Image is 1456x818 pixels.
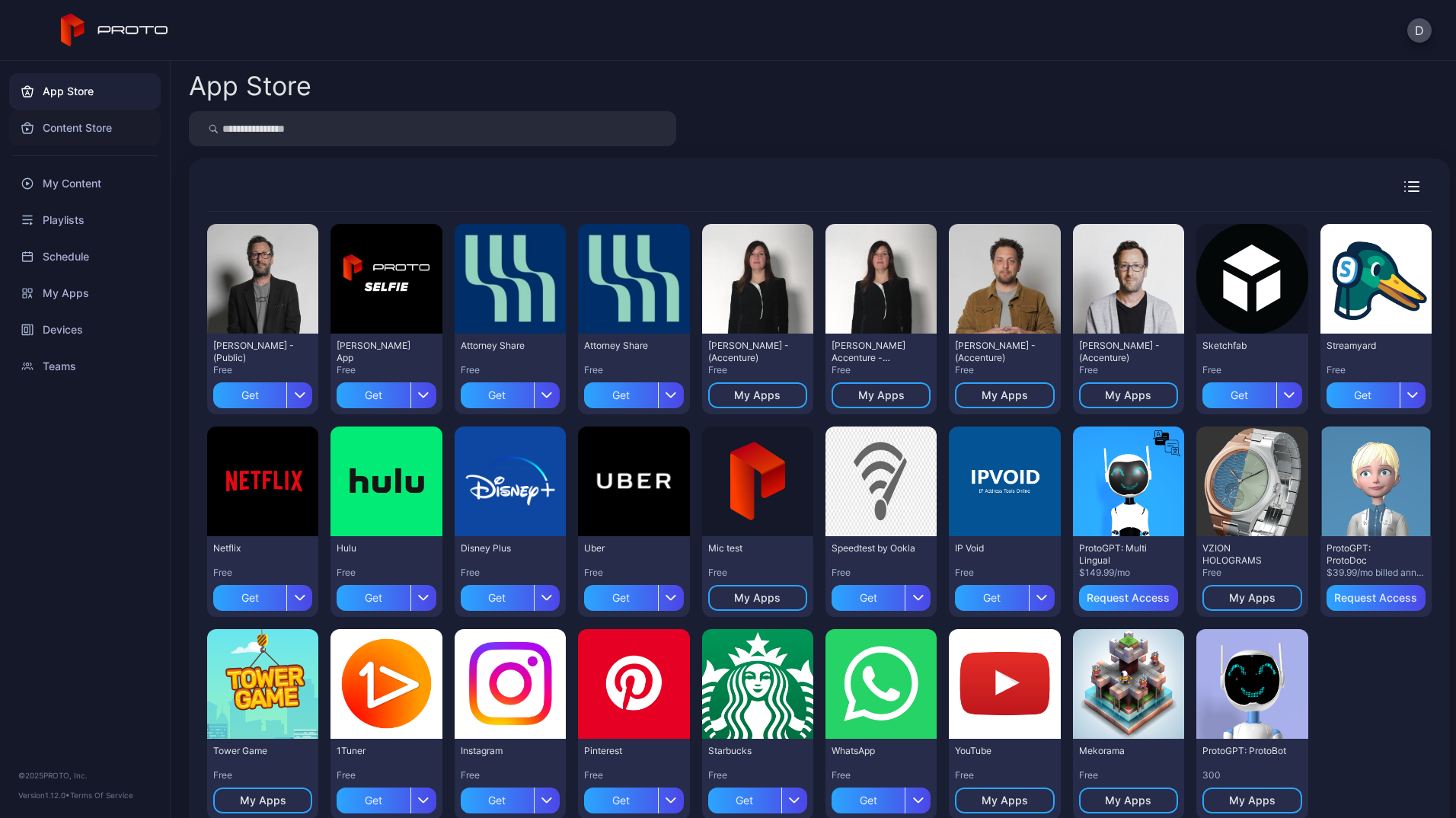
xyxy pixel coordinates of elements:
div: Get [832,788,905,813]
div: My Apps [982,389,1028,401]
div: Free [584,769,683,781]
div: My Apps [240,794,286,807]
div: Netflix [213,542,297,554]
a: Schedule [9,238,161,275]
div: Get [955,585,1028,611]
div: WhatsApp [832,745,915,757]
div: Free [213,769,312,781]
button: Get [213,376,312,408]
div: $149.99/mo [1079,567,1178,579]
div: ProtoGPT: Multi Lingual [1079,542,1163,567]
div: Free [832,364,931,376]
button: Get [584,781,683,813]
div: Free [584,567,683,579]
div: Free [213,567,312,579]
div: Free [832,769,931,781]
div: Attorney Share [461,340,544,352]
div: Get [1202,382,1276,408]
div: Hulu [337,542,420,554]
button: My Apps [1079,788,1178,813]
button: Get [584,376,683,408]
div: My Apps [1105,794,1151,807]
div: Get [708,788,781,813]
button: My Apps [708,382,807,408]
div: Mair - (Accenture) [708,340,792,364]
div: Free [337,364,436,376]
span: Version 1.12.0 • [18,791,70,800]
div: Teams [9,348,161,385]
div: Free [708,567,807,579]
button: D [1407,18,1432,43]
div: Free [337,567,436,579]
div: Free [461,364,560,376]
div: Instagram [461,745,544,757]
div: David N Persona - (Public) [213,340,297,364]
div: Get [584,382,657,408]
div: Get [1327,382,1400,408]
button: My Apps [708,585,807,611]
div: David Selfie App [337,340,420,364]
a: Terms Of Service [70,791,133,800]
div: Mic test [708,542,792,554]
button: Get [461,781,560,813]
div: Sketchfab [1202,340,1286,352]
div: My Apps [734,389,781,401]
div: Speedtest by Ookla [832,542,915,554]
button: Request Access [1079,585,1178,611]
div: Mekorama [1079,745,1163,757]
div: Mair Accenture - (Accenture) [832,340,915,364]
div: 1Tuner [337,745,420,757]
button: Get [708,781,807,813]
div: Get [461,585,534,611]
div: My Apps [858,389,905,401]
div: My Apps [1105,389,1151,401]
div: Free [708,769,807,781]
button: Get [461,376,560,408]
div: Request Access [1087,592,1170,604]
button: My Apps [1202,585,1301,611]
div: Get [461,382,534,408]
div: Free [461,769,560,781]
button: Request Access [1327,585,1426,611]
button: Get [832,579,931,611]
div: Free [337,769,436,781]
button: Get [1202,376,1301,408]
div: Free [1202,364,1301,376]
button: My Apps [832,382,931,408]
div: David Nussbaum - (Accenture) [1079,340,1163,364]
a: My Apps [9,275,161,312]
div: Request Access [1334,592,1417,604]
div: $39.99/mo billed annually [1327,567,1426,579]
div: Disney Plus [461,542,544,554]
div: My Apps [1229,592,1276,604]
div: My Apps [1229,794,1276,807]
div: Starbucks [708,745,792,757]
button: Get [337,781,436,813]
div: Get [461,788,534,813]
div: Get [213,382,286,408]
div: Free [1327,364,1426,376]
div: Uber [584,542,668,554]
div: Get [337,382,410,408]
a: App Store [9,73,161,110]
div: Free [832,567,931,579]
div: Free [955,364,1054,376]
div: Free [1079,364,1178,376]
button: My Apps [955,382,1054,408]
div: My Apps [734,592,781,604]
a: My Content [9,165,161,202]
button: Get [1327,376,1426,408]
div: Attorney Share [584,340,668,352]
button: Get [955,579,1054,611]
a: Playlists [9,202,161,238]
div: Get [584,788,657,813]
div: Get [584,585,657,611]
div: IP Void [955,542,1039,554]
div: Free [213,364,312,376]
div: Free [584,364,683,376]
a: Content Store [9,110,161,146]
